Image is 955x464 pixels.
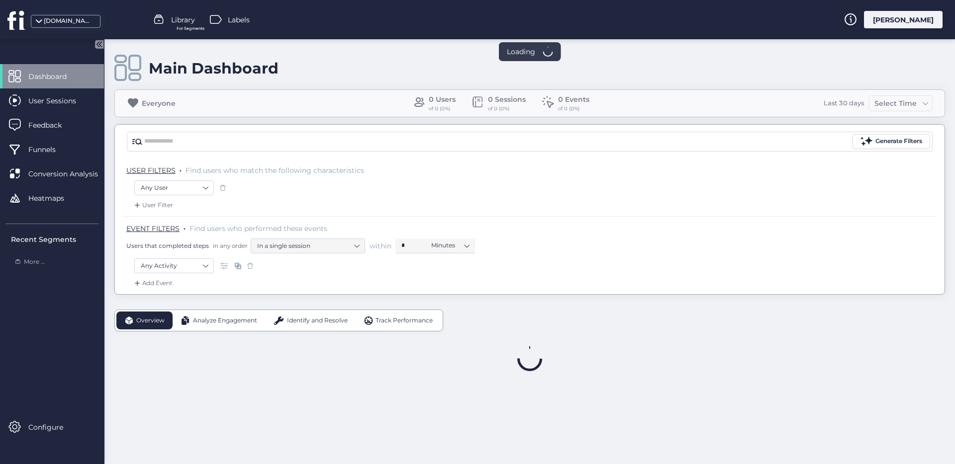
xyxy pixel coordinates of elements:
[149,59,279,77] div: Main Dashboard
[193,316,257,325] span: Analyze Engagement
[24,257,45,267] span: More ...
[132,278,173,288] div: Add Event
[136,316,165,325] span: Overview
[28,422,78,433] span: Configure
[28,144,71,155] span: Funnels
[28,120,77,131] span: Feedback
[875,137,922,146] div: Generate Filters
[180,164,182,174] span: .
[28,193,79,204] span: Heatmaps
[370,241,391,251] span: within
[28,95,91,106] span: User Sessions
[853,134,930,149] button: Generate Filters
[211,241,248,250] span: in any order
[177,25,204,32] span: For Segments
[11,234,98,245] div: Recent Segments
[132,200,173,210] div: User Filter
[141,180,207,195] nz-select-item: Any User
[190,224,327,233] span: Find users who performed these events
[171,14,195,25] span: Library
[126,241,209,250] span: Users that completed steps
[257,238,359,253] nz-select-item: In a single session
[44,16,94,26] div: [DOMAIN_NAME]
[28,168,113,179] span: Conversion Analysis
[126,224,180,233] span: EVENT FILTERS
[287,316,348,325] span: Identify and Resolve
[431,238,469,253] nz-select-item: Minutes
[126,166,176,175] span: USER FILTERS
[376,316,433,325] span: Track Performance
[507,46,535,57] span: Loading
[864,11,943,28] div: [PERSON_NAME]
[228,14,250,25] span: Labels
[186,166,364,175] span: Find users who match the following characteristics
[141,258,207,273] nz-select-item: Any Activity
[28,71,82,82] span: Dashboard
[184,222,186,232] span: .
